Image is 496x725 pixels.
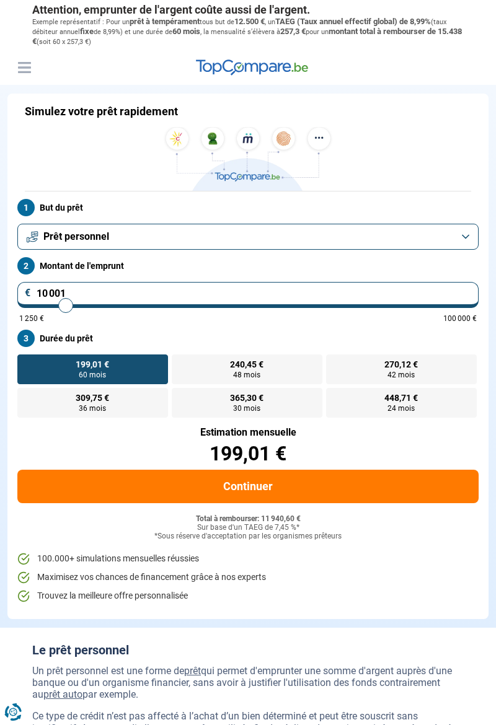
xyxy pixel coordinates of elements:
[25,105,178,118] h1: Simulez votre prêt rapidement
[15,58,33,77] button: Menu
[234,17,265,26] span: 12.500 €
[17,428,479,437] div: Estimation mensuelle
[19,315,44,322] span: 1 250 €
[80,27,94,36] span: fixe
[230,393,263,402] span: 365,30 €
[17,571,479,584] li: Maximisez vos chances de financement grâce à nos experts
[161,127,335,191] img: TopCompare.be
[384,360,418,369] span: 270,12 €
[275,17,431,26] span: TAEG (Taux annuel effectif global) de 8,99%
[17,470,479,503] button: Continuer
[230,360,263,369] span: 240,45 €
[17,224,479,250] button: Prêt personnel
[384,393,418,402] span: 448,71 €
[17,444,479,464] div: 199,01 €
[280,27,306,36] span: 257,3 €
[17,199,479,216] label: But du prêt
[443,315,477,322] span: 100 000 €
[25,288,31,298] span: €
[17,257,479,275] label: Montant de l'emprunt
[43,688,82,700] a: prêt auto
[130,17,200,26] span: prêt à tempérament
[387,405,415,412] span: 24 mois
[387,371,415,379] span: 42 mois
[32,3,464,17] p: Attention, emprunter de l'argent coûte aussi de l'argent.
[32,665,464,701] p: Un prêt personnel est une forme de qui permet d'emprunter une somme d'argent auprès d'une banque ...
[32,17,464,47] p: Exemple représentatif : Pour un tous but de , un (taux débiteur annuel de 8,99%) et une durée de ...
[32,643,464,657] h2: Le prêt personnel
[76,360,109,369] span: 199,01 €
[17,515,479,524] div: Total à rembourser: 11 940,60 €
[196,59,308,76] img: TopCompare
[17,524,479,532] div: Sur base d'un TAEG de 7,45 %*
[76,393,109,402] span: 309,75 €
[184,665,201,677] a: prêt
[17,553,479,565] li: 100.000+ simulations mensuelles réussies
[172,27,200,36] span: 60 mois
[17,590,479,602] li: Trouvez la meilleure offre personnalisée
[17,330,479,347] label: Durée du prêt
[79,371,106,379] span: 60 mois
[43,230,109,244] span: Prêt personnel
[233,371,260,379] span: 48 mois
[79,405,106,412] span: 36 mois
[233,405,260,412] span: 30 mois
[17,532,479,541] div: *Sous réserve d'acceptation par les organismes prêteurs
[32,27,462,46] span: montant total à rembourser de 15.438 €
